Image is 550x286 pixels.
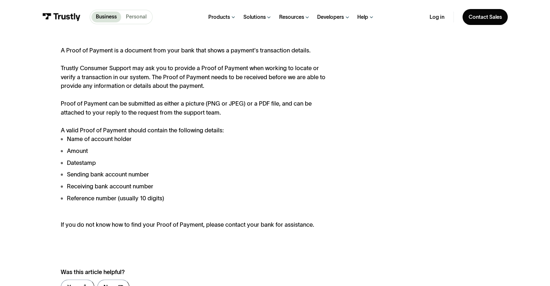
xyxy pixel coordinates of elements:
[317,14,344,21] div: Developers
[468,14,502,21] div: Contact Sales
[121,12,151,22] a: Personal
[208,14,230,21] div: Products
[61,170,336,179] li: Sending bank account number
[279,14,304,21] div: Resources
[462,9,508,25] a: Contact Sales
[61,268,321,277] div: Was this article helpful?
[357,14,368,21] div: Help
[61,46,336,229] div: A Proof of Payment is a document from your bank that shows a payment's transaction details. Trust...
[61,146,336,155] li: Amount
[61,135,336,144] li: Name of account holder
[61,182,336,191] li: Receiving bank account number
[42,13,81,21] img: Trustly Logo
[430,14,444,21] a: Log in
[91,12,121,22] a: Business
[243,14,266,21] div: Solutions
[126,13,146,21] p: Personal
[61,194,336,203] li: Reference number (usually 10 digits)
[96,13,117,21] p: Business
[61,158,336,167] li: Datestamp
